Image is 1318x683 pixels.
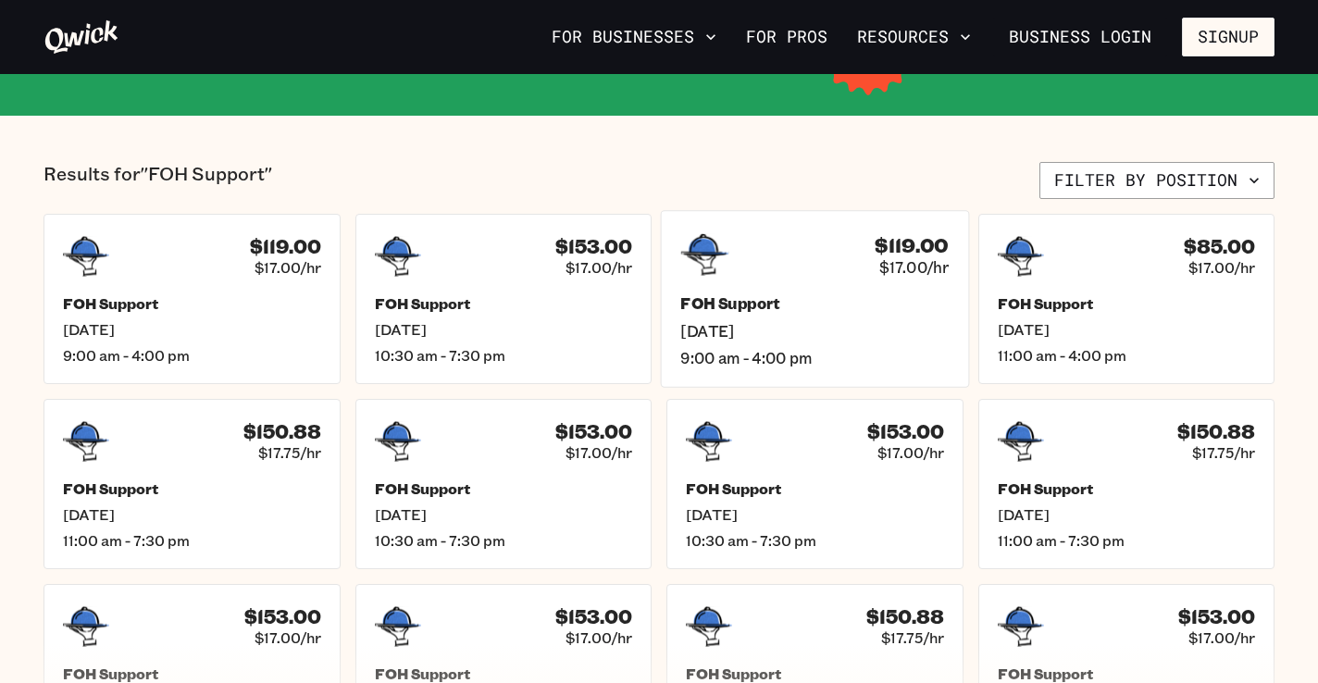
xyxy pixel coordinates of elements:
[375,479,633,498] h5: FOH Support
[879,257,949,277] span: $17.00/hr
[255,258,321,277] span: $17.00/hr
[1039,162,1274,199] button: Filter by position
[998,505,1256,524] span: [DATE]
[998,346,1256,365] span: 11:00 am - 4:00 pm
[566,628,632,647] span: $17.00/hr
[978,399,1275,569] a: $150.88$17.75/hrFOH Support[DATE]11:00 am - 7:30 pm
[44,399,341,569] a: $150.88$17.75/hrFOH Support[DATE]11:00 am - 7:30 pm
[250,235,321,258] h4: $119.00
[63,320,321,339] span: [DATE]
[555,235,632,258] h4: $153.00
[63,479,321,498] h5: FOH Support
[875,233,949,257] h4: $119.00
[680,321,949,341] span: [DATE]
[877,443,944,462] span: $17.00/hr
[63,664,321,683] h5: FOH Support
[978,214,1275,384] a: $85.00$17.00/hrFOH Support[DATE]11:00 am - 4:00 pm
[355,214,653,384] a: $153.00$17.00/hrFOH Support[DATE]10:30 am - 7:30 pm
[686,479,944,498] h5: FOH Support
[661,210,969,387] a: $119.00$17.00/hrFOH Support[DATE]9:00 am - 4:00 pm
[258,443,321,462] span: $17.75/hr
[63,346,321,365] span: 9:00 am - 4:00 pm
[680,294,949,314] h5: FOH Support
[44,162,272,199] p: Results for "FOH Support"
[1184,235,1255,258] h4: $85.00
[686,531,944,550] span: 10:30 am - 7:30 pm
[1188,258,1255,277] span: $17.00/hr
[555,605,632,628] h4: $153.00
[375,346,633,365] span: 10:30 am - 7:30 pm
[375,664,633,683] h5: FOH Support
[375,531,633,550] span: 10:30 am - 7:30 pm
[375,320,633,339] span: [DATE]
[1188,628,1255,647] span: $17.00/hr
[867,420,944,443] h4: $153.00
[1192,443,1255,462] span: $17.75/hr
[375,294,633,313] h5: FOH Support
[544,21,724,53] button: For Businesses
[998,664,1256,683] h5: FOH Support
[1182,18,1274,56] button: Signup
[998,531,1256,550] span: 11:00 am - 7:30 pm
[1177,420,1255,443] h4: $150.88
[44,214,341,384] a: $119.00$17.00/hrFOH Support[DATE]9:00 am - 4:00 pm
[375,505,633,524] span: [DATE]
[566,443,632,462] span: $17.00/hr
[243,420,321,443] h4: $150.88
[255,628,321,647] span: $17.00/hr
[555,420,632,443] h4: $153.00
[998,294,1256,313] h5: FOH Support
[63,505,321,524] span: [DATE]
[63,531,321,550] span: 11:00 am - 7:30 pm
[850,21,978,53] button: Resources
[1178,605,1255,628] h4: $153.00
[686,664,944,683] h5: FOH Support
[566,258,632,277] span: $17.00/hr
[881,628,944,647] span: $17.75/hr
[63,294,321,313] h5: FOH Support
[993,18,1167,56] a: Business Login
[680,348,949,367] span: 9:00 am - 4:00 pm
[998,479,1256,498] h5: FOH Support
[666,399,964,569] a: $153.00$17.00/hrFOH Support[DATE]10:30 am - 7:30 pm
[686,505,944,524] span: [DATE]
[739,21,835,53] a: For Pros
[355,399,653,569] a: $153.00$17.00/hrFOH Support[DATE]10:30 am - 7:30 pm
[866,605,944,628] h4: $150.88
[244,605,321,628] h4: $153.00
[998,320,1256,339] span: [DATE]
